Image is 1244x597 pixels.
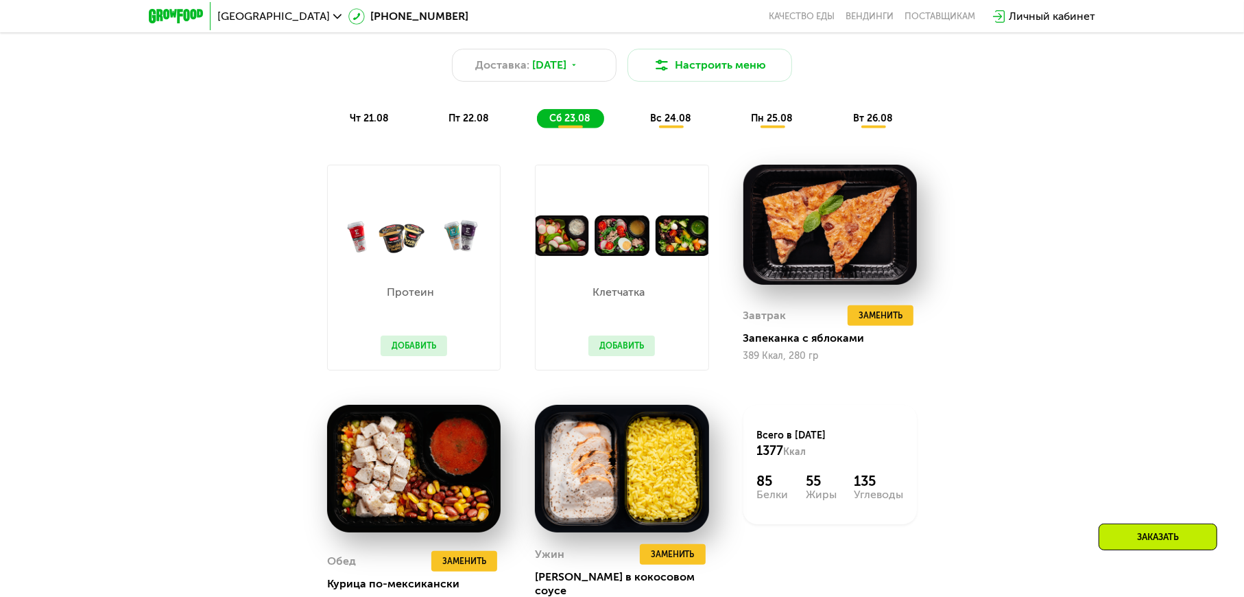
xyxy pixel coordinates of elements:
[327,551,356,572] div: Обед
[442,554,486,568] span: Заменить
[848,305,913,326] button: Заменить
[476,57,530,73] span: Доставка:
[846,11,894,22] a: Вендинги
[784,446,806,458] span: Ккал
[381,287,440,298] p: Протеин
[448,113,489,124] span: пт 22.08
[806,489,837,500] div: Жиры
[348,8,468,25] a: [PHONE_NUMBER]
[757,473,789,489] div: 85
[381,336,447,356] button: Добавить
[757,443,784,458] span: 1377
[854,473,903,489] div: 135
[535,544,564,565] div: Ужин
[650,113,691,124] span: вс 24.08
[431,551,497,572] button: Заменить
[549,113,590,124] span: сб 23.08
[743,305,787,326] div: Завтрак
[217,11,330,22] span: [GEOGRAPHIC_DATA]
[1009,8,1095,25] div: Личный кабинет
[757,429,903,459] div: Всего в [DATE]
[752,113,793,124] span: пн 25.08
[854,489,903,500] div: Углеводы
[627,49,792,82] button: Настроить меню
[588,336,655,356] button: Добавить
[327,577,512,591] div: Курица по-мексикански
[533,57,567,73] span: [DATE]
[743,351,917,362] div: 389 Ккал, 280 гр
[853,113,893,124] span: вт 26.08
[806,473,837,489] div: 55
[1099,524,1217,550] div: Заказать
[859,309,902,323] span: Заменить
[757,489,789,500] div: Белки
[640,544,706,565] button: Заменить
[350,113,389,124] span: чт 21.08
[651,548,695,561] span: Заменить
[905,11,975,22] div: поставщикам
[743,331,928,345] div: Запеканка с яблоками
[769,11,835,22] a: Качество еды
[588,287,648,298] p: Клетчатка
